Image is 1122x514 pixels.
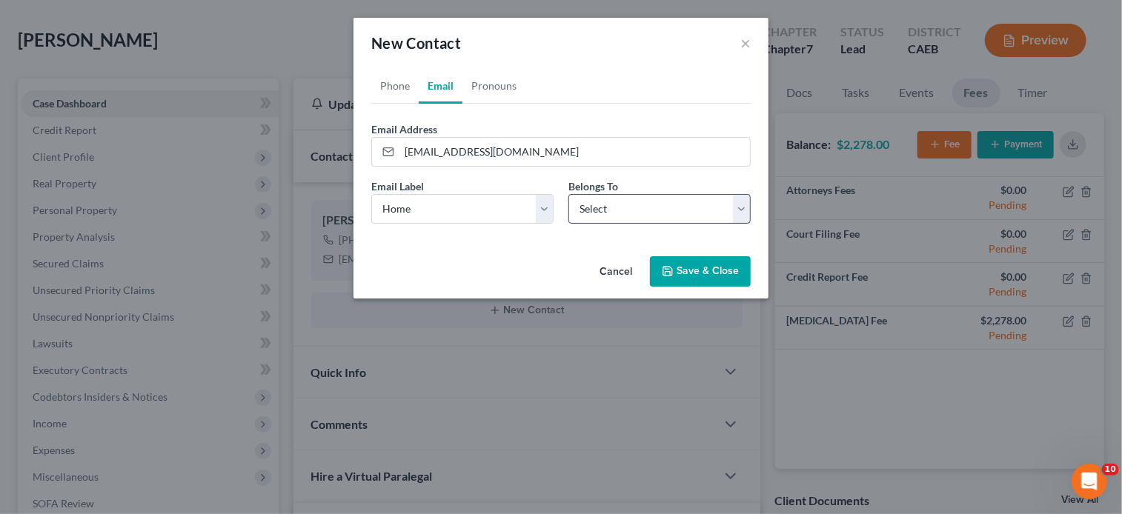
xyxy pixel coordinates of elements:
a: Pronouns [462,68,525,104]
button: × [740,34,751,52]
label: Email Address [371,121,437,137]
span: New Contact [371,34,461,52]
button: Cancel [588,258,644,287]
label: Email Label [371,178,424,194]
button: Save & Close [650,256,751,287]
a: Phone [371,68,419,104]
a: Email [419,68,462,104]
input: Email Address [399,138,750,166]
iframe: Intercom live chat [1072,464,1107,499]
span: Belongs To [568,180,618,193]
span: 10 [1102,464,1119,475]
